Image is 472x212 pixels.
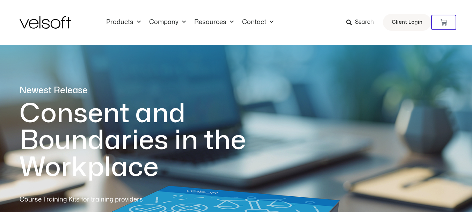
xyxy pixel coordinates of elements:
[20,100,275,181] h1: Consent and Boundaries in the Workplace
[383,14,431,31] a: Client Login
[238,19,278,26] a: ContactMenu Toggle
[346,16,379,28] a: Search
[20,16,71,29] img: Velsoft Training Materials
[392,18,422,27] span: Client Login
[145,19,190,26] a: CompanyMenu Toggle
[102,19,278,26] nav: Menu
[102,19,145,26] a: ProductsMenu Toggle
[190,19,238,26] a: ResourcesMenu Toggle
[20,85,275,97] p: Newest Release
[355,18,374,27] span: Search
[20,195,194,205] p: Course Training Kits for training providers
